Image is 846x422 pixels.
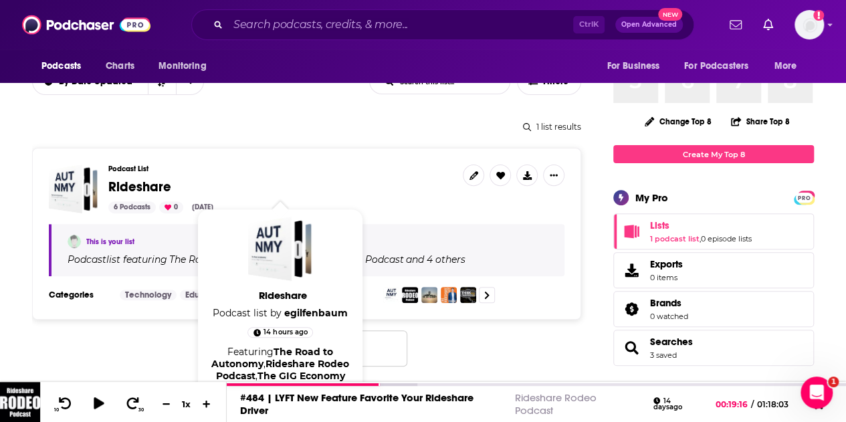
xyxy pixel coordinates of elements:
span: 30 [138,407,144,413]
div: 0 [159,201,183,213]
span: Exports [650,258,683,270]
span: , [255,370,257,382]
img: Thinking Transportation: Engaging Conversations about Transportation Innovations [460,287,476,303]
span: Brands [613,291,814,327]
span: More [774,57,797,76]
a: Rideshare [208,289,358,307]
span: 10 [54,407,59,413]
img: The Road to Autonomy [383,287,399,303]
span: For Business [607,57,659,76]
span: Exports [618,261,645,280]
img: User Profile [795,10,824,39]
a: The GIG Economy Podcast [231,370,345,394]
a: 3 saved [650,350,677,360]
div: Podcast list featuring [68,253,548,266]
a: The Road to Autonomy [167,254,279,265]
button: 30 [121,396,146,413]
span: Podcast list by [207,307,353,319]
a: 0 episode lists [701,234,752,243]
button: Change Top 8 [637,113,720,130]
a: 1 podcast list [650,234,700,243]
span: New [658,8,682,21]
span: 00:19:16 [716,399,751,409]
div: 1 list results [32,122,581,132]
span: By Date Updated [59,77,137,86]
a: #484 | LYFT New Feature Favorite Your Rideshare Driver [240,391,473,417]
div: [DATE] [187,201,219,213]
span: For Podcasters [684,57,748,76]
a: Education [180,290,230,300]
a: Create My Top 8 [613,145,814,163]
button: open menu [765,54,814,79]
a: 0 watched [650,312,688,321]
a: 14 hours ago [247,327,314,338]
button: Share Top 8 [730,108,790,134]
div: 14 days ago [653,397,702,411]
a: Show notifications dropdown [724,13,747,36]
span: Open Advanced [621,21,677,28]
h3: Podcast List [108,165,452,173]
h3: Categories [49,290,109,300]
a: Lists [618,222,645,241]
img: Podchaser - Follow, Share and Rate Podcasts [22,12,150,37]
span: Monitoring [158,57,206,76]
a: Exports [613,252,814,288]
span: 1 [828,377,839,387]
a: Rideshare Rodeo Podcast [515,391,597,417]
span: / [751,399,754,409]
img: The GIG Economy Podcast [421,287,437,303]
button: Show profile menu [795,10,824,39]
a: This is your list [86,237,134,246]
img: egilfenbaum [68,235,81,248]
span: Logged in as egilfenbaum [795,10,824,39]
span: PRO [796,193,812,203]
svg: Add a profile image [813,10,824,21]
iframe: Intercom live chat [801,377,833,409]
span: Searches [613,330,814,366]
span: Rideshare [108,179,171,195]
span: Rideshare [208,289,358,302]
a: Rideshare Rodeo Podcast [216,358,350,382]
span: Lists [650,219,669,231]
a: Rideshare [49,165,98,213]
span: 0 items [650,273,683,282]
span: 01:18:03 [754,399,802,409]
span: Filters [543,77,570,86]
a: egilfenbaum [284,307,348,319]
div: 6 Podcasts [108,201,156,213]
a: Technology [120,290,177,300]
span: 14 hours ago [263,326,307,339]
a: Brands [618,300,645,318]
img: The Rideshare Guy Podcast [441,287,457,303]
a: Searches [650,336,693,348]
span: Charts [106,57,134,76]
button: open menu [32,54,98,79]
button: open menu [149,54,223,79]
button: Show More Button [543,165,564,186]
a: Rideshare [248,217,312,281]
img: Rideshare Rodeo Podcast [402,287,418,303]
a: The Road to Autonomy [211,346,333,370]
span: , [263,358,266,370]
a: Brands [650,297,688,309]
a: Searches [618,338,645,357]
div: Featuring and 3 others [211,346,350,394]
span: Lists [613,213,814,249]
button: 10 [51,396,77,413]
span: Brands [650,297,681,309]
button: open menu [597,54,676,79]
div: Search podcasts, credits, & more... [191,9,694,40]
a: Show notifications dropdown [758,13,778,36]
a: Rideshare [108,180,171,195]
div: My Pro [635,191,668,204]
a: Charts [97,54,142,79]
span: Podcasts [41,57,81,76]
span: Ctrl K [573,16,605,33]
button: open menu [32,77,148,86]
